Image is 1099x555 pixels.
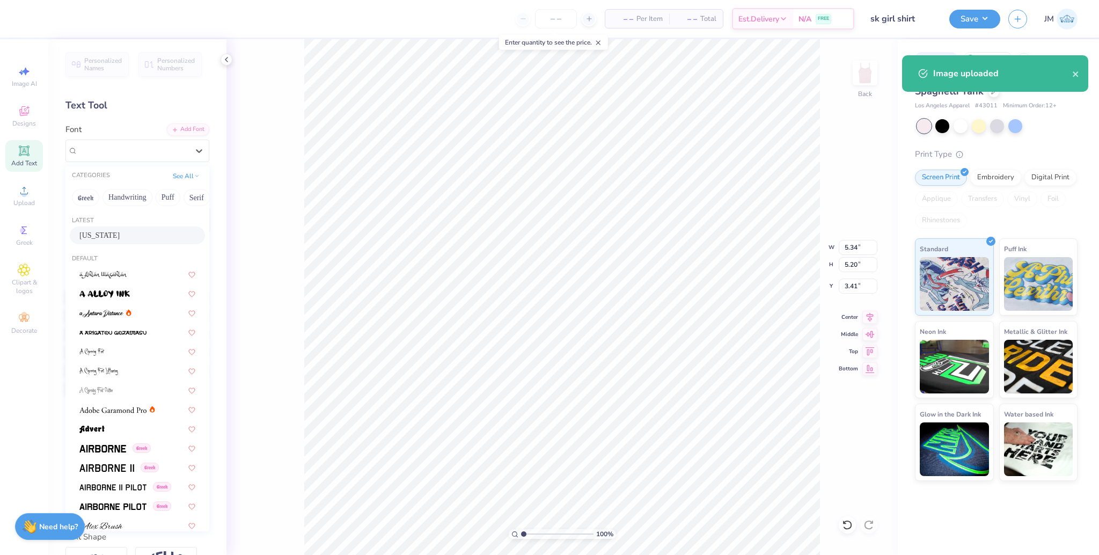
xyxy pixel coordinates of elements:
span: Decorate [11,326,37,335]
span: Los Angeles Apparel [915,101,970,111]
span: Glow in the Dark Ink [920,408,981,420]
span: Clipart & logos [5,278,43,295]
img: Adobe Garamond Pro [79,406,146,414]
img: Back [854,62,876,84]
label: Font [65,123,82,136]
span: Metallic & Glitter Ink [1004,326,1067,337]
img: A Charming Font Outline [79,387,113,395]
img: Airborne [79,445,126,452]
span: Middle [839,331,858,338]
span: – – [612,13,633,25]
div: Latest [65,216,209,225]
span: Minimum Order: 12 + [1003,101,1057,111]
span: Bottom [839,365,858,373]
div: Rhinestones [915,213,967,229]
button: Handwriting [102,189,152,206]
button: Greek [72,189,99,206]
span: [US_STATE] [79,230,120,241]
span: Top [839,348,858,355]
span: Image AI [12,79,37,88]
span: Water based Ink [1004,408,1053,420]
div: Screen Print [915,170,967,186]
button: Puff [156,189,180,206]
span: Designs [12,119,36,128]
img: a Ahlan Wasahlan [79,271,127,279]
div: Print Type [915,148,1078,160]
span: Personalized Names [84,57,122,72]
span: Greek [153,482,171,492]
span: FREE [818,15,829,23]
div: Applique [915,191,958,207]
button: close [1072,67,1080,80]
span: Personalized Numbers [157,57,195,72]
img: a Arigatou Gozaimasu [79,329,146,337]
span: Upload [13,199,35,207]
div: Embroidery [970,170,1021,186]
span: Greek [141,463,159,472]
div: Image uploaded [933,67,1072,80]
span: Neon Ink [920,326,946,337]
span: Center [839,313,858,321]
div: Transfers [961,191,1004,207]
span: Standard [920,243,948,254]
img: Standard [920,257,989,311]
button: See All [170,171,203,181]
div: CATEGORIES [72,171,110,180]
span: Greek [153,501,171,511]
img: Water based Ink [1004,422,1073,476]
img: Airborne II [79,464,134,472]
button: Serif [184,189,210,206]
div: Text Tool [65,98,209,113]
input: Untitled Design [862,8,941,30]
img: a Antara Distance [79,310,123,317]
strong: Need help? [39,522,78,532]
div: Add Font [167,123,209,136]
div: Default [65,254,209,264]
span: Greek [133,443,151,453]
img: A Charming Font Leftleaning [79,368,118,375]
img: Glow in the Dark Ink [920,422,989,476]
div: Enter quantity to see the price. [499,35,608,50]
div: Digital Print [1024,170,1076,186]
img: Airborne II Pilot [79,484,146,491]
div: Back [858,89,872,99]
div: Foil [1041,191,1066,207]
img: Puff Ink [1004,257,1073,311]
span: Puff Ink [1004,243,1027,254]
input: – – [535,9,577,28]
img: Airborne Pilot [79,503,146,510]
span: 100 % [596,529,613,539]
div: Text Shape [65,531,209,543]
span: Est. Delivery [738,13,779,25]
span: N/A [798,13,811,25]
span: Total [700,13,716,25]
img: a Alloy Ink [79,290,130,298]
span: Per Item [636,13,663,25]
span: # 43011 [975,101,998,111]
span: – – [676,13,697,25]
img: A Charming Font [79,348,105,356]
div: Vinyl [1007,191,1037,207]
img: Alex Brush [79,522,122,530]
img: Neon Ink [920,340,989,393]
span: Add Text [11,159,37,167]
img: Advert [79,426,105,433]
span: Greek [16,238,33,247]
img: Metallic & Glitter Ink [1004,340,1073,393]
